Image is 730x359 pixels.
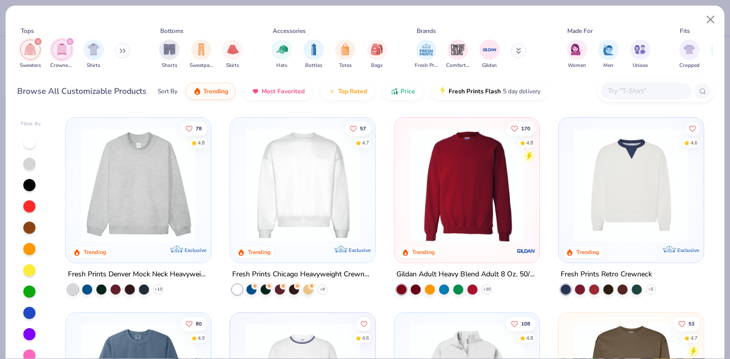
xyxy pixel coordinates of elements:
[405,128,529,242] img: c7b025ed-4e20-46ac-9c52-55bc1f9f47df
[679,40,700,69] button: filter button
[367,40,387,69] div: filter for Bags
[198,139,205,147] div: 4.8
[24,44,36,55] img: Sweaters Image
[483,286,490,293] span: + 30
[506,316,535,331] button: Like
[345,121,371,135] button: Like
[50,62,74,69] span: Crewnecks
[88,44,99,55] img: Shirts Image
[630,40,650,69] button: filter button
[223,40,243,69] div: filter for Skirts
[159,40,179,69] div: filter for Shorts
[20,40,41,69] div: filter for Sweaters
[273,26,306,35] div: Accessories
[677,247,699,254] span: Exclusive
[415,62,438,69] span: Fresh Prints
[335,40,355,69] button: filter button
[162,62,177,69] span: Shorts
[338,87,367,95] span: Top Rated
[50,40,74,69] button: filter button
[503,86,540,97] span: 5 day delivery
[20,62,41,69] span: Sweaters
[186,83,236,100] button: Trending
[196,44,207,55] img: Sweatpants Image
[648,286,653,293] span: + 5
[17,85,147,97] div: Browse All Customizable Products
[415,40,438,69] div: filter for Fresh Prints
[482,62,497,69] span: Gildan
[516,241,536,261] img: Gildan logo
[320,286,325,293] span: + 9
[362,139,369,147] div: 4.7
[160,26,184,35] div: Bottoms
[680,26,690,35] div: Fits
[480,40,500,69] div: filter for Gildan
[529,128,653,242] img: 4c43767e-b43d-41ae-ac30-96e6ebada8dd
[339,62,352,69] span: Totes
[526,139,533,147] div: 4.8
[567,40,587,69] div: filter for Women
[196,321,202,326] span: 80
[196,126,202,131] span: 78
[226,62,239,69] span: Skirts
[482,42,497,57] img: Gildan Image
[328,87,336,95] img: TopRated.gif
[383,83,423,100] button: Price
[526,334,533,342] div: 4.8
[446,62,469,69] span: Comfort Colors
[439,87,447,95] img: flash.gif
[521,321,530,326] span: 108
[567,26,593,35] div: Made For
[56,44,67,55] img: Crewnecks Image
[685,121,700,135] button: Like
[449,87,501,95] span: Fresh Prints Flash
[688,321,695,326] span: 53
[76,128,201,242] img: f5d85501-0dbb-4ee4-b115-c08fa3845d83
[349,247,371,254] span: Exclusive
[400,87,415,95] span: Price
[304,40,324,69] button: filter button
[276,44,288,55] img: Hats Image
[155,286,162,293] span: + 10
[431,83,548,100] button: Fresh Prints Flash5 day delivery
[320,83,375,100] button: Top Rated
[84,40,104,69] div: filter for Shirts
[362,334,369,342] div: 4.6
[232,268,373,281] div: Fresh Prints Chicago Heavyweight Crewneck
[198,334,205,342] div: 4.9
[84,40,104,69] button: filter button
[521,126,530,131] span: 170
[87,62,100,69] span: Shirts
[634,44,646,55] img: Unisex Image
[251,87,260,95] img: most_fav.gif
[506,121,535,135] button: Like
[690,139,698,147] div: 4.6
[181,316,207,331] button: Like
[567,40,587,69] button: filter button
[203,87,228,95] span: Trending
[417,26,436,35] div: Brands
[603,44,614,55] img: Men Image
[561,268,652,281] div: Fresh Prints Retro Crewneck
[673,316,700,331] button: Like
[68,268,209,281] div: Fresh Prints Denver Mock Neck Heavyweight Sweatshirt
[396,268,537,281] div: Gildan Adult Heavy Blend Adult 8 Oz. 50/50 Fleece Crew
[371,44,382,55] img: Bags Image
[679,40,700,69] div: filter for Cropped
[335,40,355,69] div: filter for Totes
[305,62,322,69] span: Bottles
[683,44,695,55] img: Cropped Image
[569,128,693,242] img: 3abb6cdb-110e-4e18-92a0-dbcd4e53f056
[679,62,700,69] span: Cropped
[244,83,312,100] button: Most Favorited
[181,121,207,135] button: Like
[603,62,613,69] span: Men
[164,44,175,55] img: Shorts Image
[185,247,206,254] span: Exclusive
[50,40,74,69] div: filter for Crewnecks
[190,40,213,69] button: filter button
[367,40,387,69] button: filter button
[21,120,41,128] div: Filter By
[568,62,586,69] span: Women
[340,44,351,55] img: Totes Image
